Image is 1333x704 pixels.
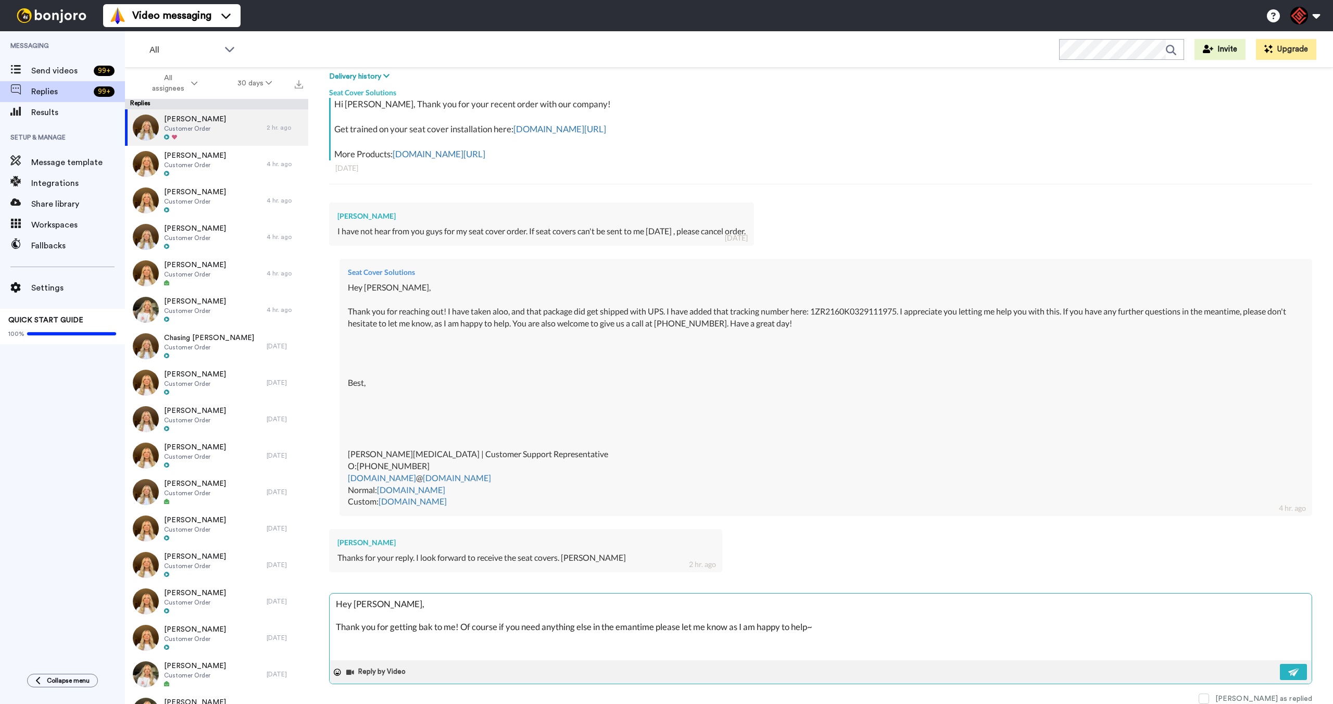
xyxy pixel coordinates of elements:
span: Replies [31,85,90,98]
img: d19811c7-2937-41f4-b058-6dbe87269fd1-thumb.jpg [133,187,159,213]
textarea: Hey [PERSON_NAME], Thank you for getting bak to me! Of course if you need anything else in the em... [330,594,1312,660]
button: Upgrade [1256,39,1316,60]
a: [DOMAIN_NAME] [377,485,445,495]
span: [PERSON_NAME] [164,661,226,671]
span: Customer Order [164,197,226,206]
button: Export all results that match these filters now. [292,76,306,91]
span: Collapse menu [47,676,90,685]
span: 100% [8,330,24,338]
div: 2 hr. ago [689,559,716,570]
span: Customer Order [164,161,226,169]
div: [DATE] [267,342,303,350]
img: bj-logo-header-white.svg [12,8,91,23]
span: [PERSON_NAME] [164,150,226,161]
a: [PERSON_NAME]Customer Order4 hr. ago [125,292,308,328]
a: [PERSON_NAME]Customer Order[DATE] [125,547,308,583]
span: Customer Order [164,380,226,388]
span: Customer Order [164,234,226,242]
div: Seat Cover Solutions [348,267,1304,278]
img: 44d2f8e0-d7c2-4046-90ac-c42796517c3b-thumb.jpg [133,625,159,651]
img: b16e17cf-ed54-4663-883d-5267cff4386d-thumb.jpg [133,406,159,432]
a: [PERSON_NAME]Customer Order[DATE] [125,364,308,401]
div: [DATE] [335,163,1306,173]
img: 7a7b60e0-a2e3-41b4-b711-80f08efe35d1-thumb.jpg [133,115,159,141]
div: 4 hr. ago [267,233,303,241]
img: export.svg [295,80,303,89]
span: Fallbacks [31,240,125,252]
span: [PERSON_NAME] [164,296,226,307]
a: [DOMAIN_NAME] [379,496,447,506]
span: Results [31,106,125,119]
div: 2 hr. ago [267,123,303,132]
span: Customer Order [164,598,226,607]
div: [DATE] [267,670,303,678]
span: Customer Order [164,416,226,424]
span: Settings [31,282,125,294]
span: All assignees [147,73,189,94]
div: 4 hr. ago [267,196,303,205]
button: Collapse menu [27,674,98,687]
a: [PERSON_NAME]Customer Order2 hr. ago [125,109,308,146]
img: send-white.svg [1288,668,1300,676]
span: Share library [31,198,125,210]
a: [PERSON_NAME]Customer Order4 hr. ago [125,219,308,255]
button: All assignees [127,69,218,98]
span: Customer Order [164,562,226,570]
img: 67399500-55d2-4eab-b767-1f549c746439-thumb.jpg [133,516,159,542]
span: Customer Order [164,343,254,351]
span: Send videos [31,65,90,77]
div: Thanks for your reply. I look forward to receive the seat covers. [PERSON_NAME] [337,552,714,564]
span: Customer Order [164,525,226,534]
div: Hey [PERSON_NAME], Thank you for reaching out! I have taken aloo, and that package did get shippe... [348,282,1304,508]
span: Customer Order [164,671,226,680]
div: 4 hr. ago [267,306,303,314]
a: [PERSON_NAME]Customer Order4 hr. ago [125,182,308,219]
span: Customer Order [164,452,226,461]
img: 51607d62-fee8-4b3c-a29c-50165726029e-thumb.jpg [133,479,159,505]
span: QUICK START GUIDE [8,317,83,324]
div: Hi [PERSON_NAME], Thank you for your recent order with our company! Get trained on your seat cove... [334,98,1310,160]
span: [PERSON_NAME] [164,187,226,197]
a: [PERSON_NAME]Customer Order[DATE] [125,620,308,656]
div: [PERSON_NAME] [337,537,714,548]
div: [DATE] [267,634,303,642]
div: [DATE] [267,524,303,533]
span: [PERSON_NAME] [164,114,226,124]
span: Integrations [31,177,125,190]
span: All [149,44,219,56]
span: [PERSON_NAME] [164,442,226,452]
img: d3a7a8f6-334b-4077-b7a6-14b41f891b3d-thumb.jpg [133,661,159,687]
div: [DATE] [267,488,303,496]
span: Customer Order [164,489,226,497]
span: Video messaging [132,8,211,23]
div: [DATE] [267,415,303,423]
img: vm-color.svg [109,7,126,24]
div: 4 hr. ago [267,160,303,168]
span: Customer Order [164,270,226,279]
img: 4d26e47f-74f0-436c-972f-22d25dd5ea9e-thumb.jpg [133,151,159,177]
span: Customer Order [164,635,226,643]
a: [DOMAIN_NAME] [348,473,416,483]
img: f0d36fcb-40ce-41f9-bc78-fb01478e433e-thumb.jpg [133,297,159,323]
button: Delivery history [329,71,393,82]
a: Chasing [PERSON_NAME]Customer Order[DATE] [125,328,308,364]
div: [DATE] [725,233,748,243]
img: 47f8ce9d-4074-403c-aa30-26990c70bacf-thumb.jpg [133,588,159,614]
a: [PERSON_NAME]Customer Order4 hr. ago [125,146,308,182]
div: [DATE] [267,379,303,387]
a: [PERSON_NAME]Customer Order[DATE] [125,437,308,474]
a: [PERSON_NAME]Customer Order[DATE] [125,656,308,693]
div: Seat Cover Solutions [329,82,1312,98]
span: [PERSON_NAME] [164,624,226,635]
span: [PERSON_NAME] [164,369,226,380]
div: [DATE] [267,597,303,606]
span: Customer Order [164,307,226,315]
div: [DATE] [267,451,303,460]
span: [PERSON_NAME] [164,223,226,234]
a: [DOMAIN_NAME] [423,473,491,483]
span: Customer Order [164,124,226,133]
div: [DATE] [267,561,303,569]
img: 434142d7-c6ed-4c05-9b84-f9bcb7f196e3-thumb.jpg [133,260,159,286]
button: 30 days [218,74,292,93]
span: Workspaces [31,219,125,231]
